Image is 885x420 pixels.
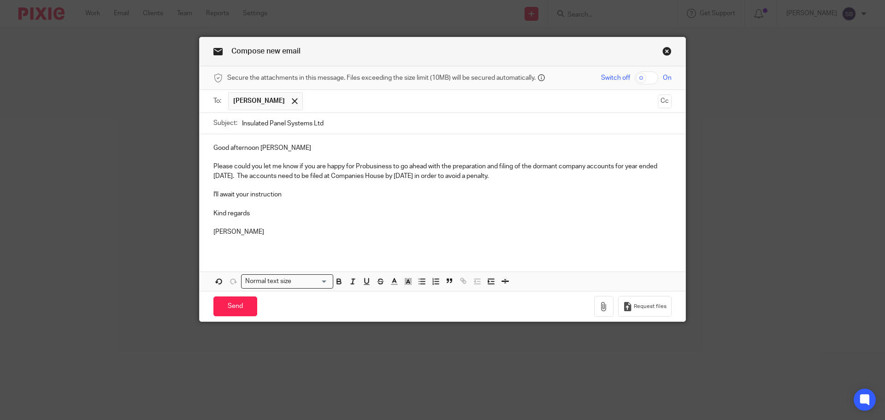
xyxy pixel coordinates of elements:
[213,162,672,181] p: Please could you let me know if you are happy for Probusiness to go ahead with the preparation an...
[233,96,285,106] span: [PERSON_NAME]
[634,303,667,310] span: Request files
[601,73,630,83] span: Switch off
[658,95,672,108] button: Cc
[243,277,294,286] span: Normal text size
[213,190,672,199] p: I'll await your instruction
[213,227,672,237] p: [PERSON_NAME]
[231,47,301,55] span: Compose new email
[213,118,237,128] label: Subject:
[663,73,672,83] span: On
[295,277,328,286] input: Search for option
[241,274,333,289] div: Search for option
[227,73,536,83] span: Secure the attachments in this message. Files exceeding the size limit (10MB) will be secured aut...
[213,96,224,106] label: To:
[618,296,672,317] button: Request files
[213,296,257,316] input: Send
[662,47,672,59] a: Close this dialog window
[213,209,672,218] p: Kind regards
[213,143,672,153] p: Good afternoon [PERSON_NAME]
